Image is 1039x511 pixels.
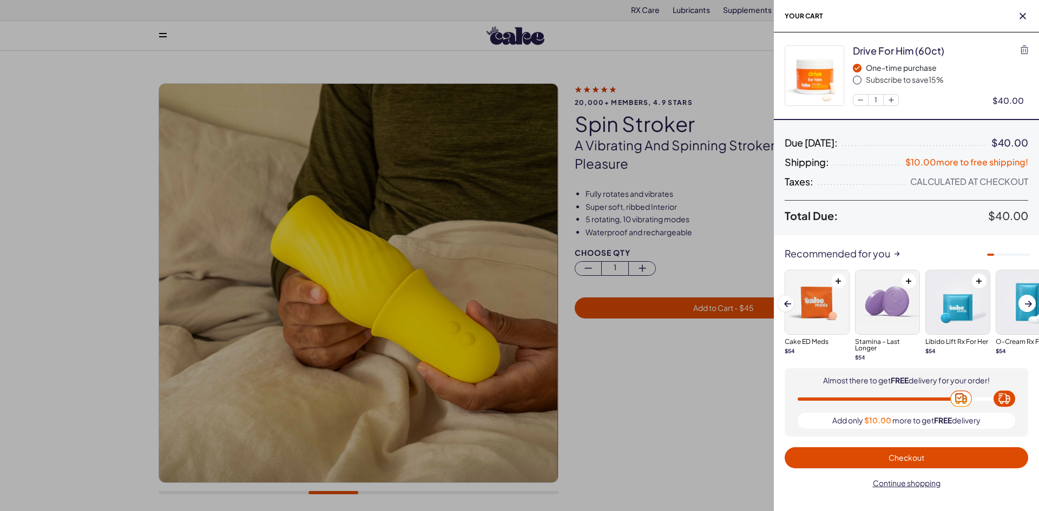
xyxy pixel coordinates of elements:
[873,478,941,488] span: Continue shopping
[866,75,1028,85] div: Subscribe to save 15 %
[925,270,990,355] a: Libido Lift Rx For HerLibido Lift Rx For Her$54
[855,339,920,351] h3: Stamina – Last Longer
[785,46,844,105] img: HERO_4.jpg
[926,270,990,334] img: Libido Lift Rx For Her
[864,416,891,426] span: $10.00
[905,156,1028,168] span: $10.00 more to free shipping!
[855,354,865,361] strong: $ 54
[785,176,813,187] span: Taxes:
[855,270,920,361] a: Stamina – Last LongerStamina – Last Longer$54
[996,348,1006,354] strong: $ 54
[823,376,990,386] div: Almost there to get delivery for your order!
[991,137,1028,148] div: $40.00
[798,413,1015,429] div: Add only more to get delivery
[992,95,1028,106] div: $40.00
[925,348,936,354] strong: $ 54
[925,339,990,345] h3: Libido Lift Rx For Her
[785,348,795,354] strong: $ 54
[853,44,944,57] div: Drive for him (60ct)
[785,157,829,168] span: Shipping:
[785,339,850,345] h3: Cake ED Meds
[988,209,1028,222] span: $40.00
[785,473,1028,494] button: Continue shopping
[785,270,850,355] a: Cake ED MedsCake ED Meds$54
[934,415,952,425] span: FREE
[785,209,988,222] span: Total Due:
[785,447,1028,468] button: Checkout
[856,270,919,334] img: Stamina – Last Longer
[889,453,924,462] span: Checkout
[785,137,838,148] span: Due [DATE]:
[774,248,1039,259] div: Recommended for you
[910,176,1028,187] div: Calculated at Checkout
[785,270,849,334] img: Cake ED Meds
[869,95,884,105] span: 1
[891,375,909,385] span: FREE
[866,63,1028,74] div: One-time purchase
